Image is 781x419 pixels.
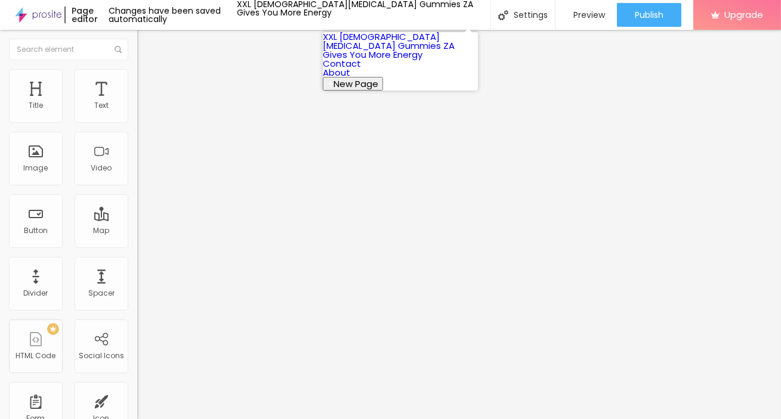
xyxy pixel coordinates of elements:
[64,7,109,23] div: Page editor
[323,30,455,61] a: XXL [DEMOGRAPHIC_DATA][MEDICAL_DATA] Gummies ZA Gives You More Energy
[24,164,48,172] div: Image
[334,77,378,90] span: New Page
[573,10,605,20] span: Preview
[635,10,663,20] span: Publish
[94,101,109,110] div: Text
[24,289,48,297] div: Divider
[88,289,115,297] div: Spacer
[555,3,617,27] button: Preview
[9,39,128,60] input: Search element
[16,352,56,360] div: HTML Code
[91,164,112,172] div: Video
[79,352,124,360] div: Social Icons
[617,3,681,27] button: Publish
[115,46,122,53] img: Icone
[94,226,110,235] div: Map
[323,57,361,70] a: Contact
[323,77,383,91] button: New Page
[137,30,781,419] iframe: Editor
[724,10,763,20] span: Upgrade
[24,226,48,235] div: Button
[109,7,237,23] div: Changes have been saved automatically
[498,10,508,20] img: Icone
[323,66,350,79] a: About
[29,101,43,110] div: Title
